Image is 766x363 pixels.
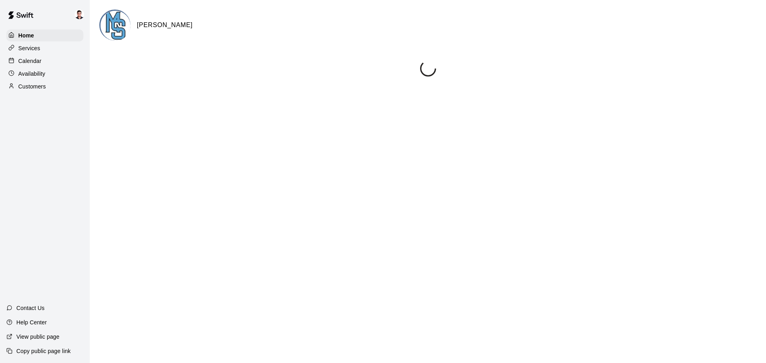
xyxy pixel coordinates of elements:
[6,80,83,92] a: Customers
[16,318,47,326] p: Help Center
[75,10,84,19] img: Anthony Miller
[16,304,45,312] p: Contact Us
[18,57,41,65] p: Calendar
[6,68,83,80] a: Availability
[101,11,130,41] img: Mac N Seitz logo
[6,29,83,41] a: Home
[6,42,83,54] a: Services
[18,44,40,52] p: Services
[137,20,193,30] h6: [PERSON_NAME]
[18,70,45,78] p: Availability
[18,82,46,90] p: Customers
[18,31,34,39] p: Home
[16,347,71,355] p: Copy public page link
[6,55,83,67] a: Calendar
[73,6,90,22] div: Anthony Miller
[16,333,59,341] p: View public page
